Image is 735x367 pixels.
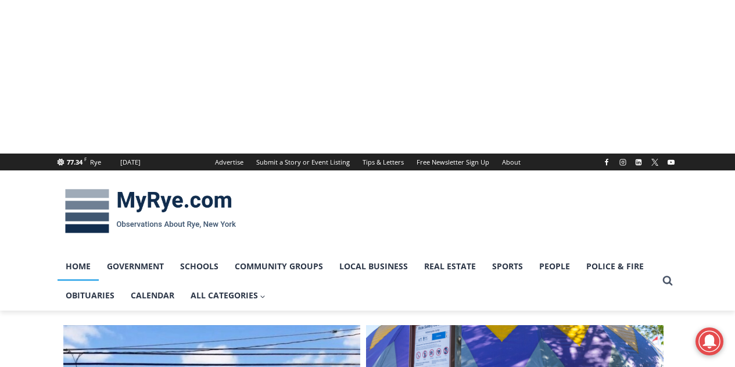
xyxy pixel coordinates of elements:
img: MyRye.com [58,181,243,241]
div: [DATE] [120,157,141,168]
a: Tips & Letters [356,154,410,170]
nav: Primary Navigation [58,252,657,311]
a: Linkedin [632,155,646,169]
nav: Secondary Navigation [209,154,527,170]
div: Rye [90,157,101,168]
a: YouTube [664,155,678,169]
a: Calendar [123,281,182,310]
a: Obituaries [58,281,123,310]
span: 77.34 [67,158,83,166]
a: Local Business [331,252,416,281]
a: About [496,154,527,170]
a: X [648,155,662,169]
a: Free Newsletter Sign Up [410,154,496,170]
span: All Categories [191,289,266,302]
span: F [84,156,87,162]
button: View Search Form [657,270,678,291]
a: Home [58,252,99,281]
a: Real Estate [416,252,484,281]
a: Sports [484,252,531,281]
a: Police & Fire [578,252,652,281]
a: Submit a Story or Event Listing [250,154,356,170]
a: People [531,252,578,281]
a: Instagram [616,155,630,169]
a: All Categories [182,281,274,310]
a: Advertise [209,154,250,170]
a: Facebook [600,155,614,169]
a: Government [99,252,172,281]
a: Schools [172,252,227,281]
a: Community Groups [227,252,331,281]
